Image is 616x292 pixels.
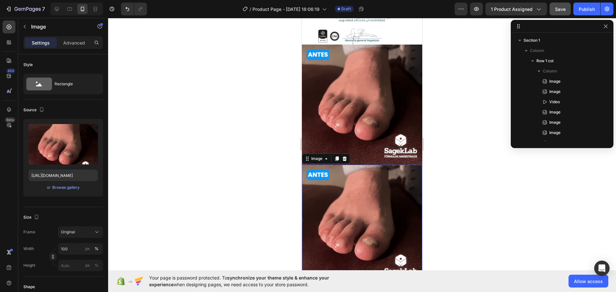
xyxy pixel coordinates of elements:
[52,184,80,191] button: Browse gallery
[23,213,40,222] div: Size
[47,184,51,191] span: or
[579,6,595,13] div: Publish
[549,129,560,136] span: Image
[52,185,80,190] div: Browse gallery
[149,275,329,287] span: synchronize your theme style & enhance your experience
[549,99,560,105] span: Video
[569,275,608,288] button: Allow access
[491,6,533,13] span: 1 product assigned
[530,47,544,54] span: Column
[250,6,251,13] span: /
[524,37,540,44] span: Section 1
[32,39,50,46] p: Settings
[58,260,103,271] input: px%
[23,106,46,114] div: Source
[29,170,98,181] input: https://example.com/image.jpg
[85,246,90,252] div: px
[63,39,85,46] p: Advanced
[23,263,35,268] label: Height
[23,284,35,290] div: Shape
[550,3,571,15] button: Save
[549,119,560,126] span: Image
[84,262,91,269] button: %
[341,6,351,12] span: Draft
[61,229,75,235] span: Original
[549,140,560,146] span: Image
[23,229,35,235] label: Frame
[23,62,33,68] div: Style
[485,3,547,15] button: 1 product assigned
[3,3,48,15] button: 7
[29,124,98,164] img: preview-image
[543,68,557,74] span: Column
[549,109,560,115] span: Image
[302,18,422,270] iframe: Design area
[6,68,15,73] div: 450
[121,3,147,15] div: Undo/Redo
[42,5,45,13] p: 7
[149,274,354,288] span: Your page is password protected. To when designing pages, we need access to your store password.
[23,246,34,252] label: Width
[573,3,600,15] button: Publish
[536,58,553,64] span: Row 1 col
[594,261,610,276] div: Open Intercom Messenger
[84,245,91,253] button: %
[555,6,566,12] span: Save
[85,263,90,268] div: px
[58,226,103,238] button: Original
[95,246,98,252] div: %
[95,263,98,268] div: %
[93,245,100,253] button: px
[55,77,94,91] div: Rectangle
[252,6,320,13] span: Product Page - [DATE] 18:06:19
[549,78,560,85] span: Image
[5,117,15,122] div: Beta
[93,262,100,269] button: px
[58,243,103,254] input: px%
[549,88,560,95] span: Image
[574,278,603,285] span: Allow access
[31,23,86,30] p: Image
